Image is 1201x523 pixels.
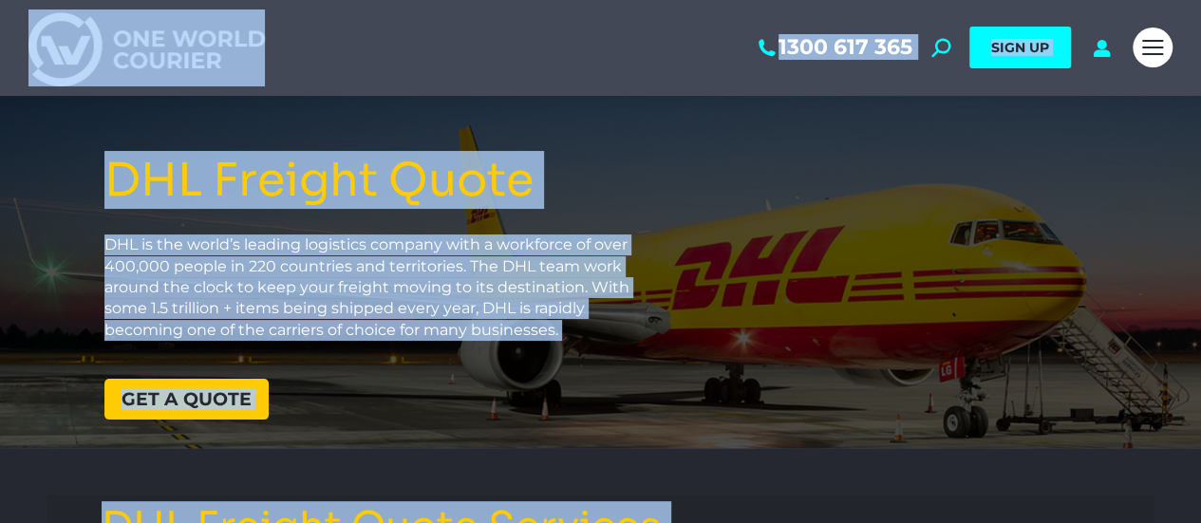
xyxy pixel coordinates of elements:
[991,39,1049,56] span: SIGN UP
[1133,28,1173,67] a: Mobile menu icon
[104,379,269,420] a: Get a quote
[104,156,647,206] h1: DHL Freight Quote
[122,390,252,408] span: Get a quote
[755,35,912,60] a: 1300 617 365
[969,27,1071,68] a: SIGN UP
[28,9,265,86] img: One World Courier
[104,234,647,341] p: DHL is the world’s leading logistics company with a workforce of over 400,000 people in 220 count...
